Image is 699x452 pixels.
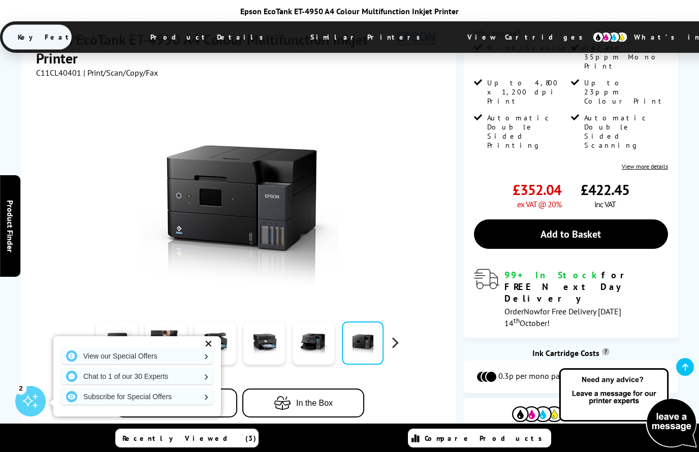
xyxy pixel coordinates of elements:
a: View our Special Offers [61,348,213,364]
span: Order for Free Delivery [DATE] 14 October! [504,306,621,328]
span: Up to 23ppm Colour Print [584,78,666,106]
span: View Cartridges [452,24,608,50]
span: £422.45 [581,180,629,199]
span: Automatic Double Sided Scanning [584,113,666,150]
span: Compare Products [425,434,548,443]
span: Now [524,306,540,316]
span: 99+ In Stock [504,269,601,281]
span: ex VAT @ 20% [517,199,561,209]
a: Subscribe for Special Offers [61,389,213,405]
div: Ink Cartridge Costs [464,348,678,358]
span: C11CL40401 [36,68,81,78]
button: In the Box [242,389,364,417]
span: Key Features [3,25,124,49]
span: Similar Printers [295,25,441,49]
span: Recently Viewed (3) [122,434,257,443]
span: £352.04 [513,180,561,199]
div: ✕ [201,337,215,351]
span: inc VAT [594,199,616,209]
div: for FREE Next Day Delivery [504,269,668,304]
span: In the Box [296,399,333,408]
a: Chat to 1 of our 30 Experts [61,368,213,384]
img: cmyk-icon.svg [592,31,628,43]
span: 0.3p per mono page [498,371,568,383]
span: Product Details [135,25,284,49]
sup: Cost per page [602,348,610,356]
img: Epson EcoTank ET-4950 Thumbnail [140,98,339,297]
img: Open Live Chat window [557,367,699,450]
span: | Print/Scan/Copy/Fax [83,68,158,78]
span: Automatic Double Sided Printing [487,113,569,150]
a: View more details [622,163,668,170]
span: Up to 4,800 x 1,200 dpi Print [487,78,569,106]
div: 2 [15,382,26,394]
button: View Cartridges [471,406,671,423]
a: Recently Viewed (3) [115,429,259,447]
sup: th [514,316,520,325]
a: Compare Products [408,429,551,447]
span: Product Finder [5,200,15,252]
a: Add to Basket [474,219,668,249]
img: Cartridges [512,406,563,422]
div: modal_delivery [474,269,668,328]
